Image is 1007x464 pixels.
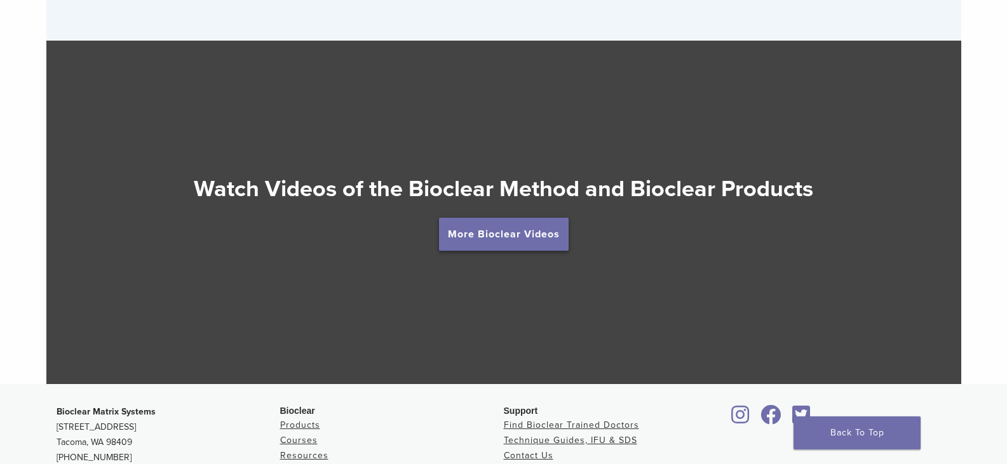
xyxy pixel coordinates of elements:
[794,416,921,449] a: Back To Top
[57,406,156,417] strong: Bioclear Matrix Systems
[788,413,815,425] a: Bioclear
[280,406,315,416] span: Bioclear
[280,450,328,461] a: Resources
[280,435,318,446] a: Courses
[504,420,639,430] a: Find Bioclear Trained Doctors
[504,450,553,461] a: Contact Us
[727,413,754,425] a: Bioclear
[280,420,320,430] a: Products
[757,413,786,425] a: Bioclear
[46,174,961,204] h2: Watch Videos of the Bioclear Method and Bioclear Products
[504,435,637,446] a: Technique Guides, IFU & SDS
[504,406,538,416] span: Support
[439,218,569,251] a: More Bioclear Videos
